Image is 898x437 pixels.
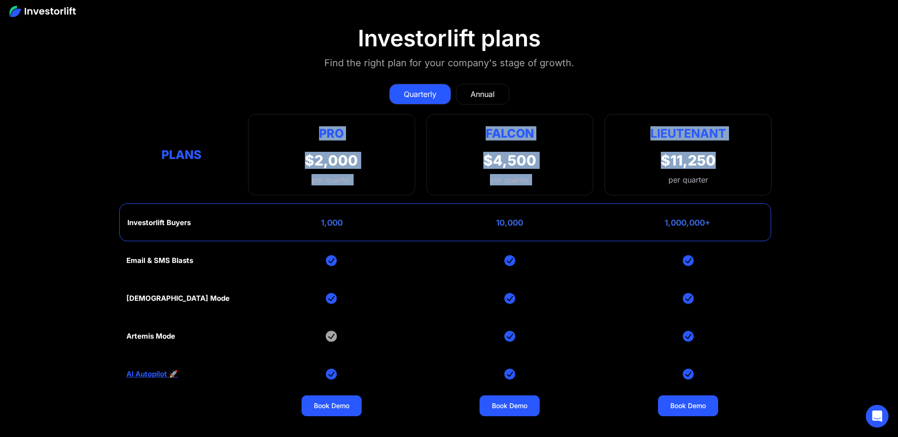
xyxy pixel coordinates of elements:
div: per quarter [305,174,358,185]
div: Open Intercom Messenger [866,405,889,428]
div: Plans [126,146,237,164]
div: Pro [305,124,358,142]
div: Email & SMS Blasts [126,256,193,265]
a: AI Autopilot 🚀 [126,370,178,378]
div: Find the right plan for your company's stage of growth. [324,55,574,70]
div: $2,000 [305,152,358,169]
div: 1,000,000+ [665,218,711,227]
div: 1,000 [321,218,343,227]
div: per quarter [490,174,530,185]
div: [DEMOGRAPHIC_DATA] Mode [126,294,230,303]
div: $11,250 [661,152,716,169]
a: Book Demo [302,395,362,416]
strong: Lieutenant [650,126,726,140]
div: Artemis Mode [126,332,175,341]
div: 10,000 [496,218,523,227]
div: per quarter [668,174,708,185]
div: Investorlift Buyers [127,218,191,227]
div: Annual [471,88,495,100]
div: Falcon [486,124,534,142]
div: Quarterly [404,88,436,100]
div: $4,500 [483,152,536,169]
a: Book Demo [658,395,718,416]
a: Book Demo [480,395,540,416]
div: Investorlift plans [358,25,541,52]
